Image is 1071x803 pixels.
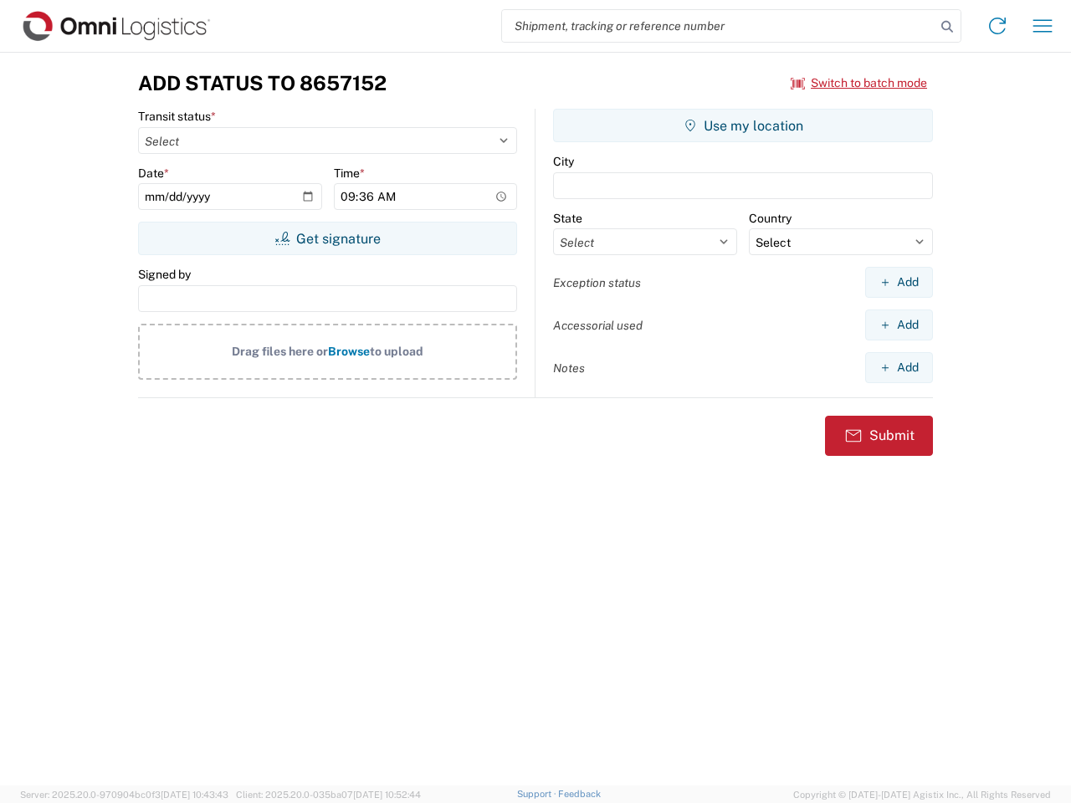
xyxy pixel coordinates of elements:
[553,154,574,169] label: City
[865,267,933,298] button: Add
[334,166,365,181] label: Time
[502,10,935,42] input: Shipment, tracking or reference number
[825,416,933,456] button: Submit
[370,345,423,358] span: to upload
[138,222,517,255] button: Get signature
[138,166,169,181] label: Date
[749,211,792,226] label: Country
[553,109,933,142] button: Use my location
[553,318,643,333] label: Accessorial used
[232,345,328,358] span: Drag files here or
[138,267,191,282] label: Signed by
[138,109,216,124] label: Transit status
[328,345,370,358] span: Browse
[553,361,585,376] label: Notes
[553,275,641,290] label: Exception status
[20,790,228,800] span: Server: 2025.20.0-970904bc0f3
[865,309,933,340] button: Add
[161,790,228,800] span: [DATE] 10:43:43
[138,71,387,95] h3: Add Status to 8657152
[553,211,582,226] label: State
[517,789,559,799] a: Support
[236,790,421,800] span: Client: 2025.20.0-035ba07
[353,790,421,800] span: [DATE] 10:52:44
[791,69,927,97] button: Switch to batch mode
[793,787,1051,802] span: Copyright © [DATE]-[DATE] Agistix Inc., All Rights Reserved
[558,789,601,799] a: Feedback
[865,352,933,383] button: Add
